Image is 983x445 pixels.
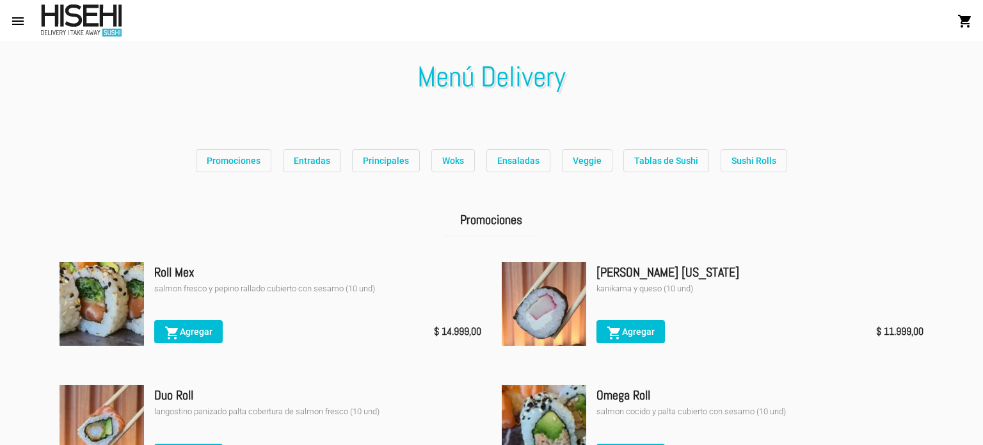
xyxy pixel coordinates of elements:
[164,325,180,341] mat-icon: shopping_cart
[154,320,223,343] button: Agregar
[154,405,481,418] div: langostino panizado palta cobertura de salmon fresco (10 und)
[431,149,475,172] button: Woks
[562,149,612,172] button: Veggie
[497,156,539,166] span: Ensaladas
[957,13,973,29] mat-icon: shopping_cart
[294,156,330,166] span: Entradas
[634,156,698,166] span: Tablas de Sushi
[445,204,538,236] h2: Promociones
[502,262,586,346] img: 3f0b4f40-7ccf-4eeb-bf87-cb49b82bb8eb.jpeg
[164,327,212,337] span: Agregar
[623,149,709,172] button: Tablas de Sushi
[596,262,923,282] div: [PERSON_NAME] [US_STATE]
[876,323,923,341] span: $ 11.999,00
[196,149,271,172] button: Promociones
[596,385,923,405] div: Omega Roll
[207,156,260,166] span: Promociones
[596,282,923,295] div: kanikama y queso (10 und)
[607,325,622,341] mat-icon: shopping_cart
[60,262,144,346] img: c19f0515-b645-47a5-8f23-49fe53a513a2.jpeg
[363,156,409,166] span: Principales
[721,149,787,172] button: Sushi Rolls
[573,156,602,166] span: Veggie
[607,327,655,337] span: Agregar
[486,149,550,172] button: Ensaladas
[352,149,420,172] button: Principales
[154,282,481,295] div: salmon fresco y pepino rallado cubierto con sesamo (10 und)
[442,156,464,166] span: Woks
[596,405,923,418] div: salmon cocido y palta cubierto con sesamo (10 und)
[154,262,481,282] div: Roll Mex
[283,149,341,172] button: Entradas
[434,323,481,341] span: $ 14.999,00
[154,385,481,405] div: Duo Roll
[10,13,26,29] mat-icon: menu
[596,320,665,343] button: Agregar
[731,156,776,166] span: Sushi Rolls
